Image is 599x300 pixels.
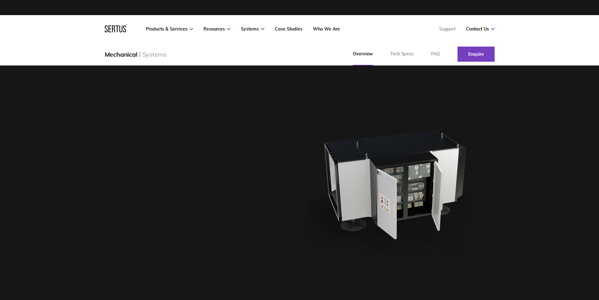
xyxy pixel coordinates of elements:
a: FAQ [422,43,449,65]
a: Products & Services [146,26,193,32]
div: Systems [142,50,167,58]
a: Who We Are [313,26,340,32]
a: Support [439,26,456,32]
a: Case Studies [275,26,302,32]
div: Mechanical [105,50,137,58]
iframe: Chat Widget [568,270,599,300]
a: Enquire [458,47,495,62]
a: Resources [203,26,230,32]
a: Tech Specs [381,43,422,65]
a: Contact Us [466,26,495,32]
a: Systems [241,26,264,32]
